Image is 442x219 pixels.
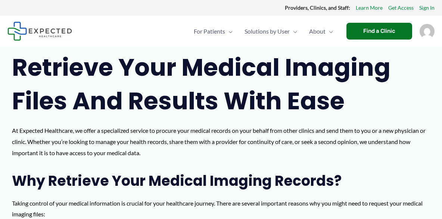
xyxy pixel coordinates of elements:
span: Menu Toggle [326,18,333,44]
span: For Patients [194,18,225,44]
a: Find a Clinic [346,23,412,40]
p: At Expected Healthcare, we offer a specialized service to procure your medical records on your be... [12,125,430,158]
a: Learn More [356,3,383,13]
a: AboutMenu Toggle [303,18,339,44]
a: Solutions by UserMenu Toggle [239,18,303,44]
nav: Primary Site Navigation [188,18,339,44]
a: For PatientsMenu Toggle [188,18,239,44]
span: Solutions by User [245,18,290,44]
a: Account icon link [420,27,435,34]
a: Get Access [388,3,414,13]
a: Sign In [419,3,435,13]
span: About [309,18,326,44]
img: Expected Healthcare Logo - side, dark font, small [7,22,72,41]
span: Menu Toggle [225,18,233,44]
h2: Why Retrieve Your Medical Imaging Records? [12,172,430,190]
strong: Providers, Clinics, and Staff: [285,4,350,11]
h1: Retrieve Your Medical Imaging Files and Results with Ease [12,51,430,118]
span: Menu Toggle [290,18,297,44]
